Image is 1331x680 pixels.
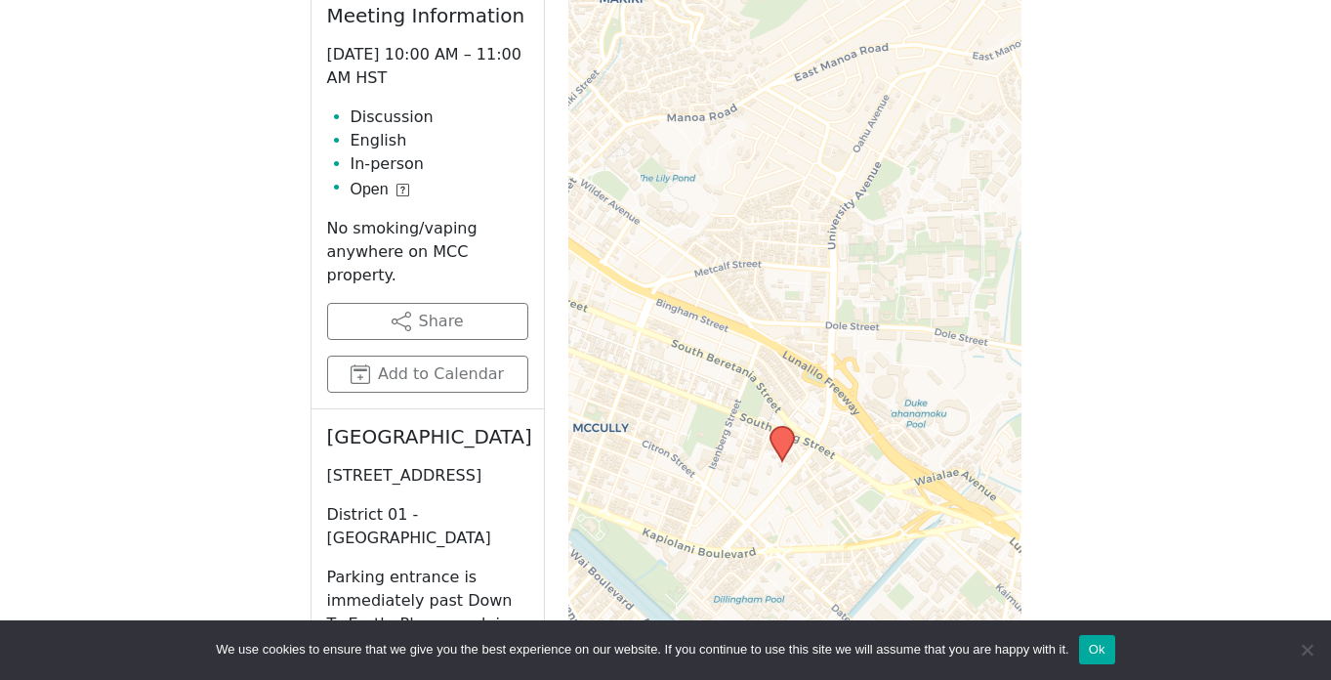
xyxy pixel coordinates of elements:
[351,106,528,129] li: Discussion
[327,425,528,448] h2: [GEOGRAPHIC_DATA]
[327,464,528,488] p: [STREET_ADDRESS]
[351,178,389,201] span: Open
[351,178,409,201] button: Open
[216,640,1068,659] span: We use cookies to ensure that we give you the best experience on our website. If you continue to ...
[327,356,528,393] button: Add to Calendar
[327,503,528,550] p: District 01 - [GEOGRAPHIC_DATA]
[327,4,528,27] h2: Meeting Information
[327,43,528,90] p: [DATE] 10:00 AM – 11:00 AM HST
[1297,640,1316,659] span: No
[1079,635,1115,664] button: Ok
[327,303,528,340] button: Share
[327,217,528,287] p: No smoking/vaping anywhere on MCC property.
[351,129,528,152] li: English
[351,152,528,176] li: In-person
